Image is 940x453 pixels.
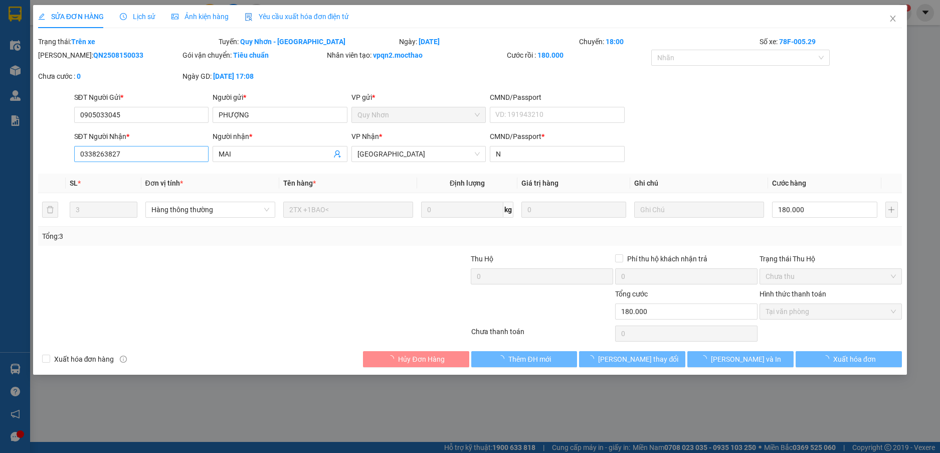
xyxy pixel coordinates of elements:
[508,354,550,365] span: Thêm ĐH mới
[171,13,178,20] span: picture
[77,72,81,80] b: 0
[283,202,413,218] input: VD: Bàn, Ghế
[38,50,180,61] div: [PERSON_NAME]:
[363,351,469,367] button: Hủy Đơn Hàng
[471,351,578,367] button: Thêm ĐH mới
[470,326,615,344] div: Chưa thanh toán
[351,92,486,103] div: VP gửi
[822,355,833,362] span: loading
[387,355,398,362] span: loading
[120,13,127,20] span: clock-circle
[93,51,143,59] b: QN2508150033
[245,13,253,21] img: icon
[772,179,806,187] span: Cước hàng
[351,132,379,140] span: VP Nhận
[700,355,711,362] span: loading
[503,202,513,218] span: kg
[833,354,876,365] span: Xuất hóa đơn
[579,351,685,367] button: [PERSON_NAME] thay đổi
[623,253,711,264] span: Phí thu hộ khách nhận trả
[760,253,902,264] div: Trạng thái Thu Hộ
[213,72,254,80] b: [DATE] 17:08
[521,202,626,218] input: 0
[889,15,897,23] span: close
[37,36,218,47] div: Trạng thái:
[634,202,764,218] input: Ghi Chú
[327,50,505,61] div: Nhân viên tạo:
[759,36,903,47] div: Số xe:
[213,92,347,103] div: Người gửi
[233,51,269,59] b: Tiêu chuẩn
[497,355,508,362] span: loading
[213,131,347,142] div: Người nhận
[333,150,341,158] span: user-add
[182,71,325,82] div: Ngày GD:
[537,51,563,59] b: 180.000
[630,174,768,193] th: Ghi chú
[38,13,45,20] span: edit
[283,179,316,187] span: Tên hàng
[885,202,898,218] button: plus
[490,92,625,103] div: CMND/Passport
[450,179,485,187] span: Định lượng
[419,38,440,46] b: [DATE]
[490,131,625,142] div: CMND/Passport
[398,36,579,47] div: Ngày:
[42,231,363,242] div: Tổng: 3
[151,202,269,217] span: Hàng thông thường
[70,179,78,187] span: SL
[373,51,423,59] b: vpqn2.mocthao
[240,38,345,46] b: Quy Nhơn - [GEOGRAPHIC_DATA]
[615,290,648,298] span: Tổng cước
[578,36,759,47] div: Chuyến:
[587,355,598,362] span: loading
[507,50,649,61] div: Cước rồi :
[471,255,493,263] span: Thu Hộ
[796,351,902,367] button: Xuất hóa đơn
[182,50,325,61] div: Gói vận chuyển:
[687,351,794,367] button: [PERSON_NAME] và In
[245,13,349,21] span: Yêu cầu xuất hóa đơn điện tử
[606,38,624,46] b: 18:00
[38,71,180,82] div: Chưa cước :
[521,179,558,187] span: Giá trị hàng
[120,356,127,363] span: info-circle
[145,179,183,187] span: Đơn vị tính
[779,38,816,46] b: 78F-005.29
[879,5,907,33] button: Close
[766,304,896,319] span: Tại văn phòng
[218,36,398,47] div: Tuyến:
[38,13,104,21] span: SỬA ĐƠN HÀNG
[71,38,95,46] b: Trên xe
[74,131,209,142] div: SĐT Người Nhận
[50,354,118,365] span: Xuất hóa đơn hàng
[171,13,229,21] span: Ảnh kiện hàng
[120,13,155,21] span: Lịch sử
[711,354,781,365] span: [PERSON_NAME] và In
[42,202,58,218] button: delete
[766,269,896,284] span: Chưa thu
[357,107,480,122] span: Quy Nhơn
[760,290,826,298] label: Hình thức thanh toán
[598,354,678,365] span: [PERSON_NAME] thay đổi
[398,354,444,365] span: Hủy Đơn Hàng
[74,92,209,103] div: SĐT Người Gửi
[357,146,480,162] span: Đà Lạt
